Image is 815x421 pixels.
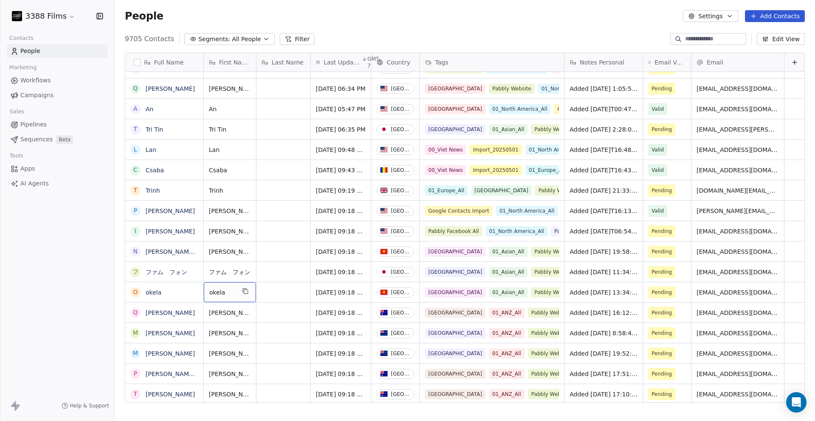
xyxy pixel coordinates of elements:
[486,226,548,236] span: 01_North America_All
[425,348,486,359] span: [GEOGRAPHIC_DATA]
[425,247,486,257] span: [GEOGRAPHIC_DATA]
[154,58,184,67] span: Full Name
[580,58,624,67] span: Notes Personal
[697,390,779,399] span: [EMAIL_ADDRESS][DOMAIN_NAME]
[425,328,486,338] span: [GEOGRAPHIC_DATA]
[133,308,138,317] div: Q
[316,247,366,256] span: [DATE] 09:18 AM
[209,349,251,358] span: [PERSON_NAME]
[697,105,779,113] span: [EMAIL_ADDRESS][DOMAIN_NAME]
[323,58,360,67] span: Last Updated Date
[652,186,672,195] span: Pending
[209,186,251,195] span: Trinh
[12,11,22,21] img: 3388Films_Logo_White.jpg
[20,120,47,129] span: Pipelines
[551,226,609,236] span: Pabbly Facebook US
[7,132,107,146] a: SequencesBeta
[20,91,53,100] span: Campaigns
[652,146,664,154] span: Valid
[134,186,138,195] div: T
[554,104,621,114] span: Google Contacts Import
[133,247,138,256] div: N
[133,288,138,297] div: o
[707,58,723,67] span: Email
[469,165,522,175] span: Import_20250501
[146,146,156,153] a: Lan
[652,207,664,215] span: Valid
[134,206,137,215] div: P
[526,165,568,175] span: 01_Europe_All
[489,84,535,94] span: Pabbly Website
[528,369,574,379] span: Pabbly Website
[528,328,574,338] span: Pabbly Website
[7,44,107,58] a: People
[531,267,577,277] span: Pabbly Website
[316,370,366,378] span: [DATE] 09:18 AM
[316,288,366,297] span: [DATE] 09:18 AM
[146,208,195,214] a: [PERSON_NAME]
[7,177,107,191] a: AI Agents
[146,228,195,235] a: [PERSON_NAME]
[316,390,366,399] span: [DATE] 09:18 AM
[570,247,638,256] span: Added [DATE] 19:58:33 via Pabbly Connect, Location Country: [GEOGRAPHIC_DATA], 3388 Films Subscri...
[6,61,40,74] span: Marketing
[420,53,564,71] div: Tags
[652,268,672,276] span: Pending
[683,10,738,22] button: Settings
[391,86,410,92] div: [GEOGRAPHIC_DATA]
[316,227,366,236] span: [DATE] 09:18 AM
[570,288,638,297] span: Added [DATE] 13:34:10 via Pabbly Connect, Location Country: [GEOGRAPHIC_DATA], 3388 Films Subscri...
[425,104,486,114] span: [GEOGRAPHIC_DATA]
[425,369,486,379] span: [GEOGRAPHIC_DATA]
[6,32,37,45] span: Contacts
[652,309,672,317] span: Pending
[489,389,525,399] span: 01_ANZ_All
[132,267,138,276] div: フ
[133,328,138,337] div: M
[489,124,528,135] span: 01_Asian_All
[316,349,366,358] span: [DATE] 09:18 AM
[425,124,486,135] span: [GEOGRAPHIC_DATA]
[280,33,315,45] button: Filter
[146,248,246,255] a: [PERSON_NAME] [PERSON_NAME]
[133,349,138,358] div: M
[652,105,664,113] span: Valid
[209,329,251,337] span: [PERSON_NAME]
[134,125,138,134] div: T
[697,186,779,195] span: [DOMAIN_NAME][EMAIL_ADDRESS][DOMAIN_NAME]
[135,227,136,236] div: I
[531,124,577,135] span: Pabbly Website
[133,84,138,93] div: Q
[425,389,486,399] span: [GEOGRAPHIC_DATA]
[697,227,779,236] span: [EMAIL_ADDRESS][DOMAIN_NAME]
[316,186,366,195] span: [DATE] 09:19 AM
[652,288,672,297] span: Pending
[757,33,805,45] button: Edit View
[489,369,525,379] span: 01_ANZ_All
[316,84,366,93] span: [DATE] 06:34 PM
[20,76,51,85] span: Workflows
[134,145,137,154] div: L
[570,309,638,317] span: Added [DATE] 16:12:50 via Pabbly Connect, Location Country: [GEOGRAPHIC_DATA], 3388 Films Subscri...
[7,118,107,132] a: Pipelines
[209,268,251,276] span: ファム フォン
[391,167,410,173] div: [GEOGRAPHIC_DATA]
[311,53,371,71] div: Last Updated DateGMT-7
[146,106,153,112] a: An
[425,287,486,298] span: [GEOGRAPHIC_DATA]
[652,125,672,134] span: Pending
[425,84,486,94] span: [GEOGRAPHIC_DATA]
[146,370,246,377] a: [PERSON_NAME] [PERSON_NAME]
[652,247,672,256] span: Pending
[531,247,577,257] span: Pabbly Website
[570,146,638,154] span: Added [DATE]T16:48:48+0000 via Pabbly Connect, Location Country: [GEOGRAPHIC_DATA], Facebook Lead...
[20,164,35,173] span: Apps
[538,84,600,94] span: 01_North America_All
[570,349,638,358] span: Added [DATE] 19:52:46 via Pabbly Connect, Location Country: [GEOGRAPHIC_DATA], 3388 Films Subscri...
[209,309,251,317] span: [PERSON_NAME]
[133,166,138,174] div: C
[697,166,779,174] span: [EMAIL_ADDRESS][DOMAIN_NAME]
[204,53,256,71] div: First Name
[316,105,366,113] span: [DATE] 05:47 PM
[391,249,410,255] div: [GEOGRAPHIC_DATA]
